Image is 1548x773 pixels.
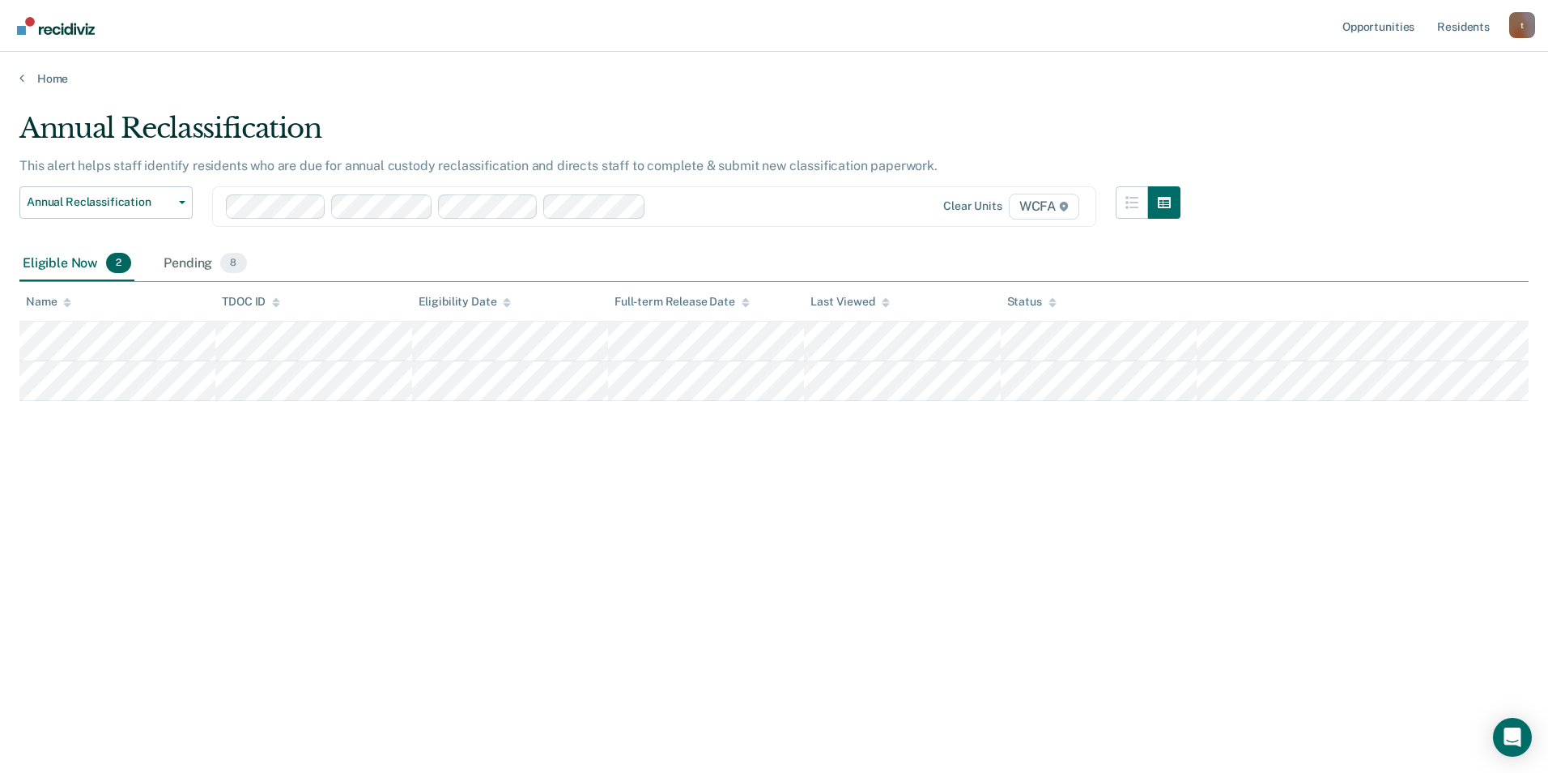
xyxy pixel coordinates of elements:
[1009,194,1079,220] span: WCFA
[19,186,193,219] button: Annual Reclassification
[160,246,249,282] div: Pending8
[419,295,512,309] div: Eligibility Date
[19,112,1180,158] div: Annual Reclassification
[220,253,246,274] span: 8
[1509,12,1535,38] button: Profile dropdown button
[19,246,134,282] div: Eligible Now2
[615,295,750,309] div: Full-term Release Date
[19,71,1529,86] a: Home
[106,253,131,274] span: 2
[1493,718,1532,757] div: Open Intercom Messenger
[27,195,172,209] span: Annual Reclassification
[810,295,889,309] div: Last Viewed
[26,295,71,309] div: Name
[17,17,95,35] img: Recidiviz
[19,158,938,173] p: This alert helps staff identify residents who are due for annual custody reclassification and dir...
[1007,295,1057,309] div: Status
[222,295,280,309] div: TDOC ID
[1509,12,1535,38] div: t
[943,199,1002,213] div: Clear units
